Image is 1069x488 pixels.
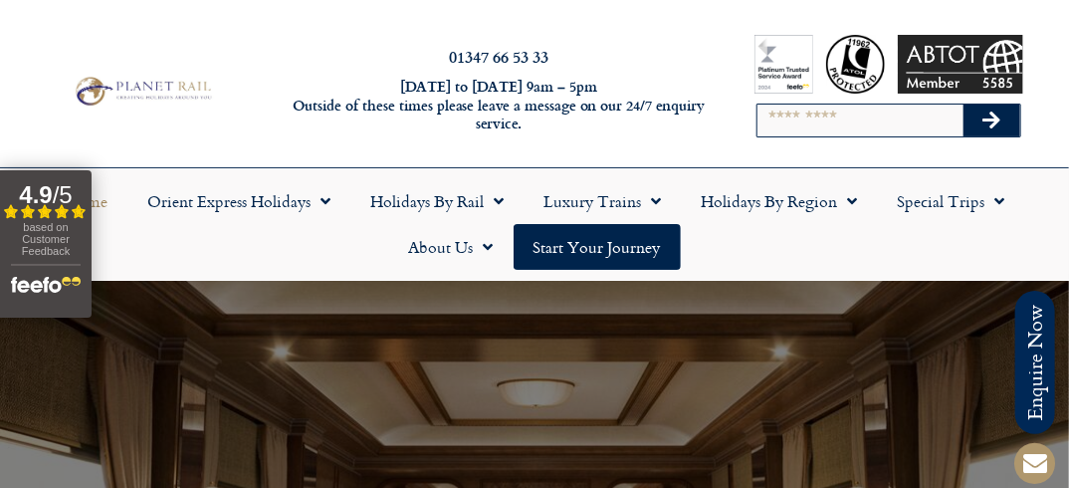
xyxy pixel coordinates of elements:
a: About Us [389,224,514,270]
a: Orient Express Holidays [127,178,350,224]
nav: Menu [10,178,1059,270]
img: Planet Rail Train Holidays Logo [70,74,215,110]
a: Holidays by Rail [350,178,524,224]
a: Holidays by Region [681,178,877,224]
h6: [DATE] to [DATE] 9am – 5pm Outside of these times please leave a message on our 24/7 enquiry serv... [290,78,708,133]
a: 01347 66 53 33 [449,45,548,68]
a: Luxury Trains [524,178,681,224]
button: Search [963,105,1021,136]
a: Special Trips [877,178,1024,224]
a: Start your Journey [514,224,681,270]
